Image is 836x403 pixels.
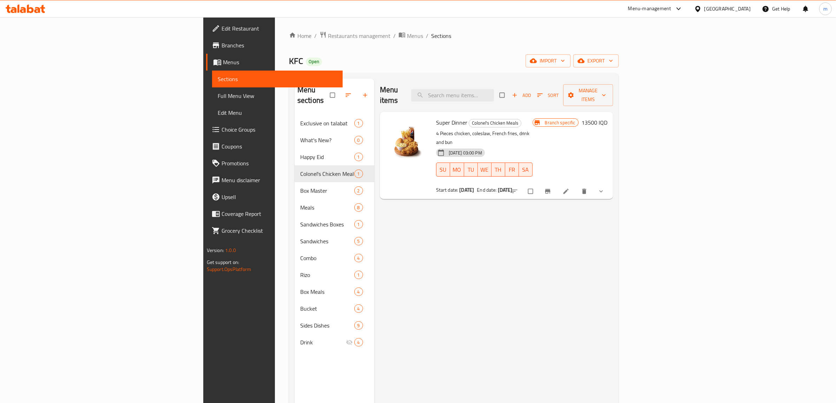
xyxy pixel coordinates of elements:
span: WE [481,165,489,175]
span: 4 [355,289,363,295]
span: 5 [355,238,363,245]
button: TU [464,163,478,177]
b: [DATE] [459,185,474,194]
button: TH [492,163,505,177]
button: export [573,54,619,67]
span: Branch specific [542,119,578,126]
a: Promotions [206,155,343,172]
div: items [354,170,363,178]
span: Sides Dishes [300,321,354,330]
span: 4 [355,339,363,346]
div: What's New?0 [295,132,374,148]
a: Edit menu item [562,188,571,195]
a: Restaurants management [320,31,390,40]
a: Full Menu View [212,87,343,104]
button: Add section [357,87,374,103]
span: Start date: [436,185,459,194]
div: [GEOGRAPHIC_DATA] [704,5,751,13]
button: Branch-specific-item [540,184,557,199]
a: Sections [212,71,343,87]
a: Support.OpsPlatform [207,265,251,274]
span: Sort [537,91,559,99]
span: Colonel's Chicken Meals [300,170,354,178]
div: items [354,119,363,127]
span: Manage items [569,86,607,104]
div: Box Master2 [295,182,374,199]
span: 1 [355,221,363,228]
a: Coverage Report [206,205,343,222]
nav: Menu sections [295,112,374,354]
span: Sandwiches Boxes [300,220,354,229]
div: Meals8 [295,199,374,216]
span: Grocery Checklist [222,226,337,235]
svg: Inactive section [346,339,353,346]
span: SA [522,165,530,175]
span: Sections [431,32,451,40]
input: search [411,89,494,101]
span: 1 [355,171,363,177]
span: Edit Restaurant [222,24,337,33]
a: Edit Menu [212,104,343,121]
a: Menus [206,54,343,71]
button: SU [436,163,450,177]
span: Upsell [222,193,337,201]
a: Edit Restaurant [206,20,343,37]
div: Box Meals [300,288,354,296]
span: Add [512,91,531,99]
div: Sandwiches5 [295,233,374,250]
span: FR [508,165,516,175]
div: Combo4 [295,250,374,266]
a: Grocery Checklist [206,222,343,239]
div: items [354,136,363,144]
img: Super Dinner [386,118,430,163]
span: Super Dinner [436,117,467,128]
span: m [823,5,828,13]
button: SA [519,163,533,177]
span: Choice Groups [222,125,337,134]
span: Version: [207,246,224,255]
li: / [393,32,396,40]
span: Coupons [222,142,337,151]
span: Meals [300,203,354,212]
a: Choice Groups [206,121,343,138]
div: Colonel's Chicken Meals1 [295,165,374,182]
span: Coverage Report [222,210,337,218]
a: Menu disclaimer [206,172,343,189]
div: items [354,153,363,161]
span: 1.0.0 [225,246,236,255]
span: Combo [300,254,354,262]
div: Sandwiches Boxes1 [295,216,374,233]
span: Colonel's Chicken Meals [469,119,521,127]
span: What's New? [300,136,354,144]
span: Exclusive on talabat [300,119,354,127]
span: export [579,57,613,65]
span: Select to update [524,185,539,198]
button: MO [450,163,464,177]
div: Box Master [300,186,354,195]
span: Branches [222,41,337,49]
div: Sandwiches [300,237,354,245]
button: show more [593,184,610,199]
span: MO [453,165,461,175]
div: Bucket [300,304,354,313]
div: Rizo [300,271,354,279]
span: Get support on: [207,258,239,267]
div: items [354,338,363,346]
span: End date: [477,185,496,194]
span: import [531,57,565,65]
div: items [354,203,363,212]
span: Menus [223,58,337,66]
div: items [354,254,363,262]
span: 9 [355,322,363,329]
div: items [354,237,363,245]
span: 2 [355,187,363,194]
b: [DATE] [498,185,513,194]
div: items [354,321,363,330]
